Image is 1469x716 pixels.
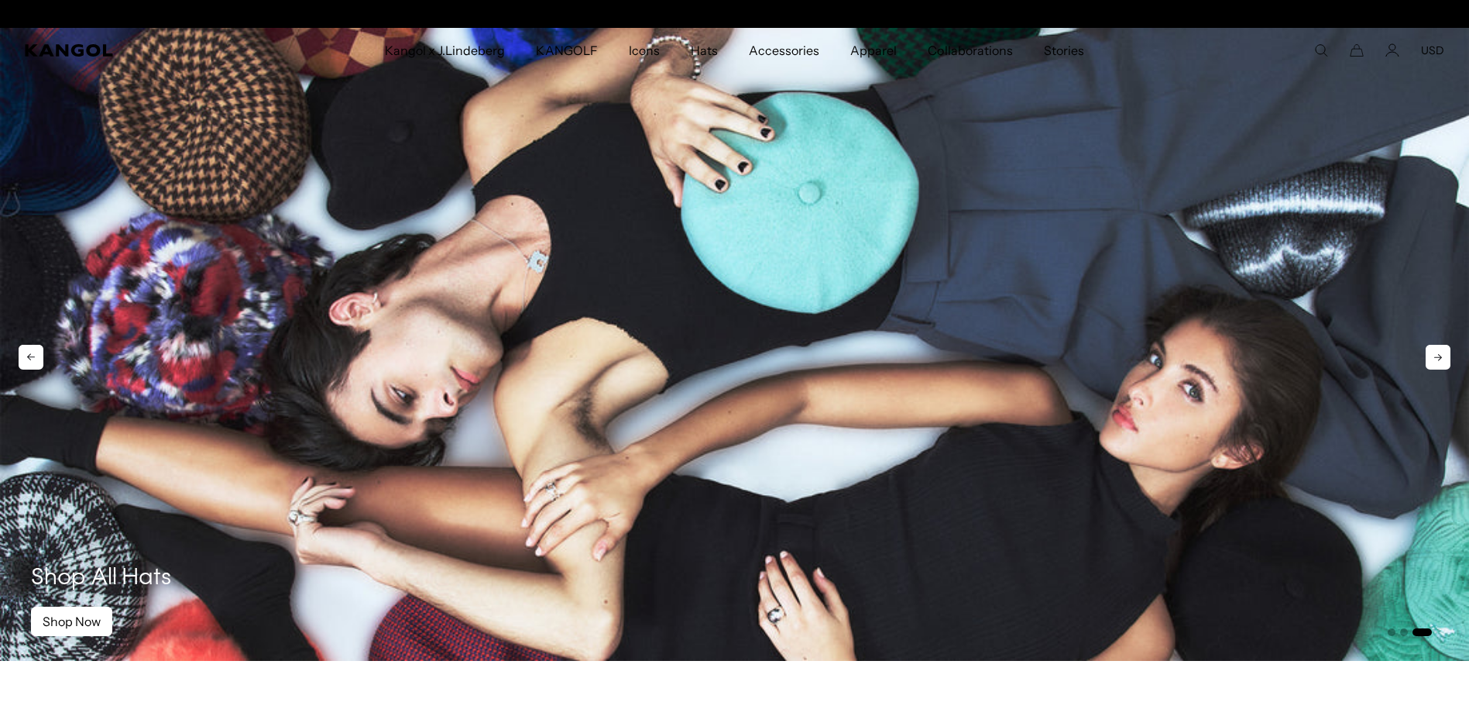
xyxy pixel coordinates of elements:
h1: Shop All Hats [31,563,171,594]
a: Accessories [733,28,835,73]
a: Account [1385,43,1399,57]
a: Hats [675,28,733,73]
span: KANGOLF [536,28,597,73]
a: Kangol [25,44,255,57]
span: Accessories [749,28,819,73]
div: Announcement [575,8,894,20]
span: Apparel [850,28,897,73]
ul: Select a slide to show [1386,625,1432,638]
button: Go to slide 2 [1400,628,1408,636]
span: Kangol x J.Lindeberg [385,28,506,73]
span: Icons [629,28,660,73]
div: 2 of 2 [575,8,894,20]
a: Shop Now [31,607,112,636]
button: Go to slide 1 [1388,628,1395,636]
a: Icons [613,28,675,73]
span: Collaborations [928,28,1012,73]
a: Stories [1028,28,1100,73]
button: Cart [1350,43,1364,57]
slideshow-component: Announcement bar [575,8,894,20]
a: Kangol x J.Lindeberg [369,28,521,73]
button: Go to slide 3 [1412,628,1432,636]
a: KANGOLF [520,28,613,73]
a: Collaborations [912,28,1028,73]
summary: Search here [1314,43,1328,57]
button: USD [1421,43,1444,57]
span: Stories [1044,28,1084,73]
span: Hats [691,28,718,73]
a: Apparel [835,28,912,73]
